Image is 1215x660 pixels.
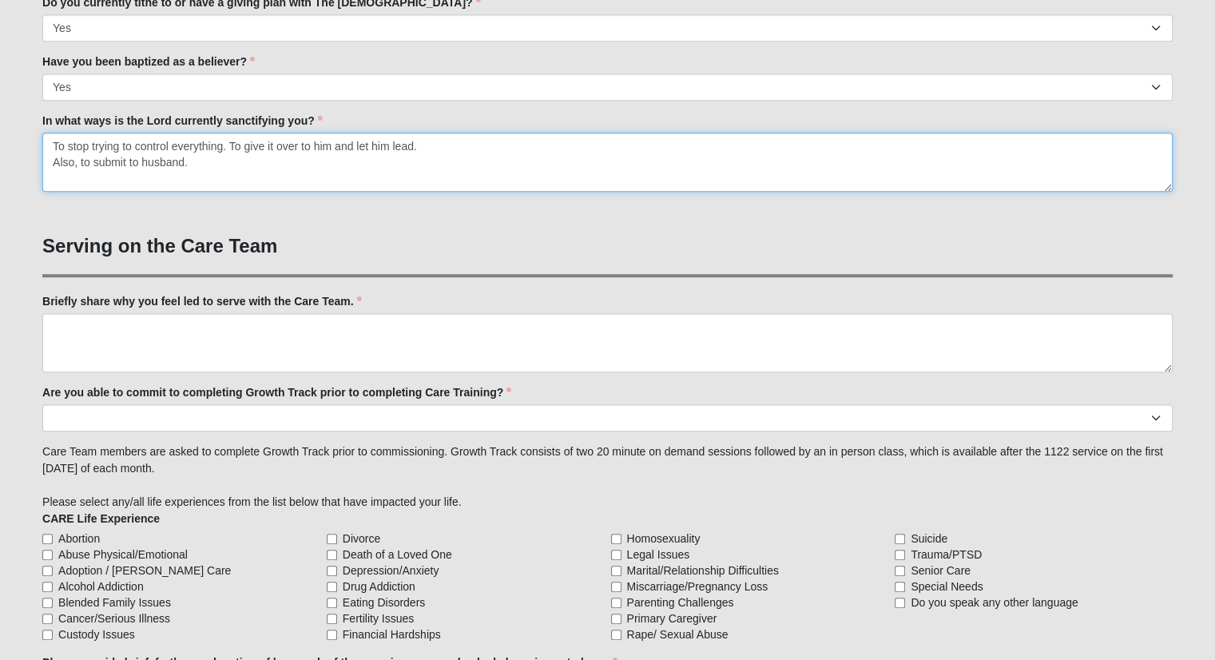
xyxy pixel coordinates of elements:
input: Depression/Anxiety [327,566,337,576]
span: Senior Care [911,563,971,578]
label: Have you been baptized as a believer? [42,54,255,70]
span: Legal Issues [627,547,690,563]
input: Abuse Physical/Emotional [42,550,53,560]
input: Primary Caregiver [611,614,621,624]
label: CARE Life Experience [42,511,160,527]
span: Abuse Physical/Emotional [58,547,188,563]
input: Trauma/PTSD [895,550,905,560]
span: Alcohol Addiction [58,578,144,594]
input: Death of a Loved One [327,550,337,560]
span: Rape/ Sexual Abuse [627,626,729,642]
input: Miscarriage/Pregnancy Loss [611,582,621,592]
span: Custody Issues [58,626,135,642]
span: Blended Family Issues [58,594,171,610]
input: Drug Addiction [327,582,337,592]
input: Eating Disorders [327,598,337,608]
input: Senior Care [895,566,905,576]
span: Marital/Relationship Difficulties [627,563,779,578]
input: Cancer/Serious Illness [42,614,53,624]
span: Cancer/Serious Illness [58,610,170,626]
input: Legal Issues [611,550,621,560]
span: Do you speak any other language [911,594,1078,610]
span: Primary Caregiver [627,610,717,626]
span: Adoption / [PERSON_NAME] Care [58,563,231,578]
input: Custody Issues [42,630,53,640]
input: Alcohol Addiction [42,582,53,592]
span: Eating Disorders [343,594,426,610]
input: Parenting Challenges [611,598,621,608]
span: Fertility Issues [343,610,414,626]
input: Rape/ Sexual Abuse [611,630,621,640]
input: Homosexuality [611,534,621,544]
input: Divorce [327,534,337,544]
input: Marital/Relationship Difficulties [611,566,621,576]
span: Suicide [911,531,947,547]
span: Special Needs [911,578,983,594]
span: Abortion [58,531,100,547]
h3: Serving on the Care Team [42,235,1173,258]
label: Briefly share why you feel led to serve with the Care Team. [42,293,362,309]
span: Financial Hardships [343,626,441,642]
span: Trauma/PTSD [911,547,982,563]
input: Do you speak any other language [895,598,905,608]
input: Abortion [42,534,53,544]
input: Adoption / [PERSON_NAME] Care [42,566,53,576]
span: Parenting Challenges [627,594,734,610]
input: Special Needs [895,582,905,592]
span: Depression/Anxiety [343,563,439,578]
label: In what ways is the Lord currently sanctifying you? [42,113,323,129]
input: Blended Family Issues [42,598,53,608]
input: Suicide [895,534,905,544]
span: Divorce [343,531,380,547]
span: Miscarriage/Pregnancy Loss [627,578,768,594]
span: Drug Addiction [343,578,415,594]
label: Are you able to commit to completing Growth Track prior to completing Care Training? [42,384,511,400]
input: Financial Hardships [327,630,337,640]
input: Fertility Issues [327,614,337,624]
span: Death of a Loved One [343,547,452,563]
span: Homosexuality [627,531,701,547]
